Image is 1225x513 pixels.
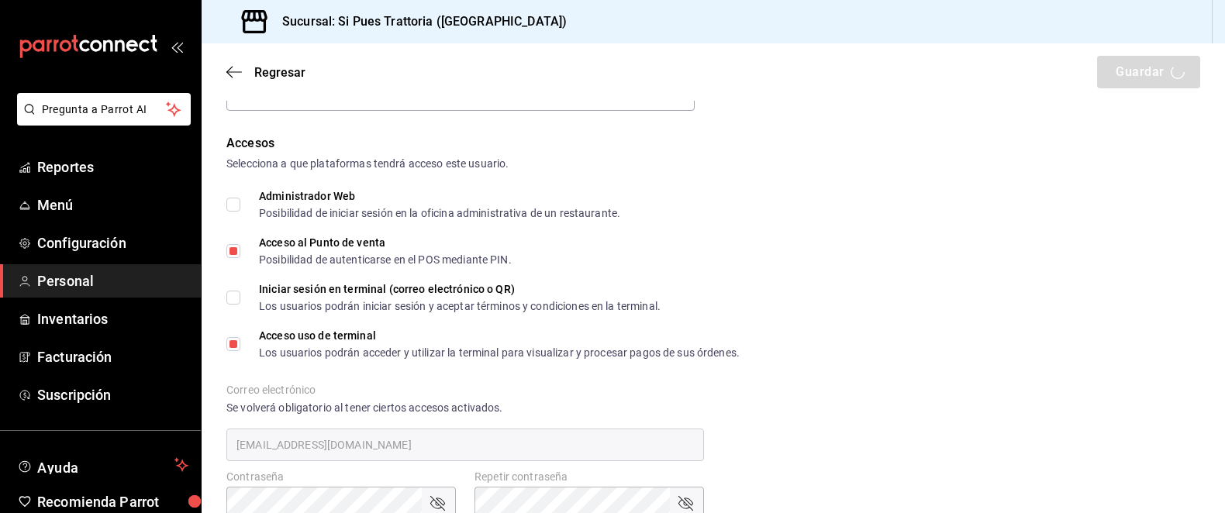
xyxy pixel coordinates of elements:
div: Los usuarios podrán iniciar sesión y aceptar términos y condiciones en la terminal. [259,301,661,312]
span: Suscripción [37,384,188,405]
h3: Sucursal: Si Pues Trattoria ([GEOGRAPHIC_DATA]) [270,12,567,31]
a: Pregunta a Parrot AI [11,112,191,129]
span: Inventarios [37,308,188,329]
div: Acceso al Punto de venta [259,237,512,248]
span: Reportes [37,157,188,177]
span: Configuración [37,232,188,253]
div: Administrador Web [259,191,620,201]
span: Personal [37,270,188,291]
div: Accesos [226,134,1200,153]
button: open_drawer_menu [171,40,183,53]
label: Contraseña [226,471,456,482]
div: Iniciar sesión en terminal (correo electrónico o QR) [259,284,661,294]
button: Regresar [226,65,305,80]
span: Facturación [37,346,188,367]
span: Menú [37,195,188,215]
span: Recomienda Parrot [37,491,188,512]
span: Pregunta a Parrot AI [42,102,167,118]
span: Regresar [254,65,305,80]
div: Posibilidad de iniciar sesión en la oficina administrativa de un restaurante. [259,208,620,219]
span: Ayuda [37,456,168,474]
div: Se volverá obligatorio al tener ciertos accesos activados. [226,400,704,416]
label: Repetir contraseña [474,471,704,482]
div: Acceso uso de terminal [259,330,740,341]
div: Selecciona a que plataformas tendrá acceso este usuario. [226,156,1200,172]
div: Los usuarios podrán acceder y utilizar la terminal para visualizar y procesar pagos de sus órdenes. [259,347,740,358]
label: Correo electrónico [226,384,704,395]
button: Pregunta a Parrot AI [17,93,191,126]
div: Posibilidad de autenticarse en el POS mediante PIN. [259,254,512,265]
